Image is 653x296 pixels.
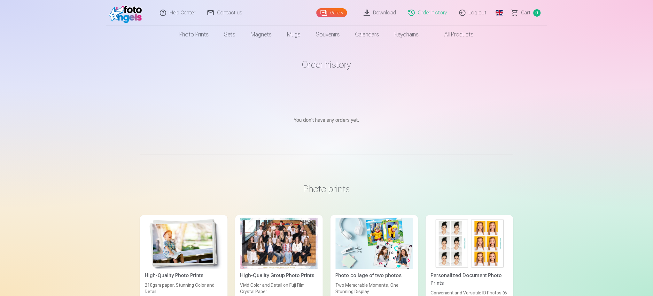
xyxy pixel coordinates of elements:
[521,9,531,17] span: Сart
[143,272,225,279] div: High-Quality Photo Prints
[140,116,513,124] p: You don't have any orders yet.
[316,8,347,17] a: Gallery
[109,3,145,23] img: /fa1
[427,26,481,43] a: All products
[387,26,427,43] a: Keychains
[145,218,222,269] img: High-Quality Photo Prints
[238,272,320,279] div: High-Quality Group Photo Prints
[533,9,541,17] span: 0
[280,26,308,43] a: Mugs
[172,26,217,43] a: Photo prints
[308,26,348,43] a: Souvenirs
[145,183,508,195] h3: Photo prints
[336,218,413,269] img: Photo collage of two photos
[428,272,511,287] div: Personalized Document Photo Prints
[333,272,416,279] div: Photo collage of two photos
[140,59,513,70] h1: Order history
[243,26,280,43] a: Magnets
[348,26,387,43] a: Calendars
[431,218,508,269] img: Personalized Document Photo Prints
[217,26,243,43] a: Sets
